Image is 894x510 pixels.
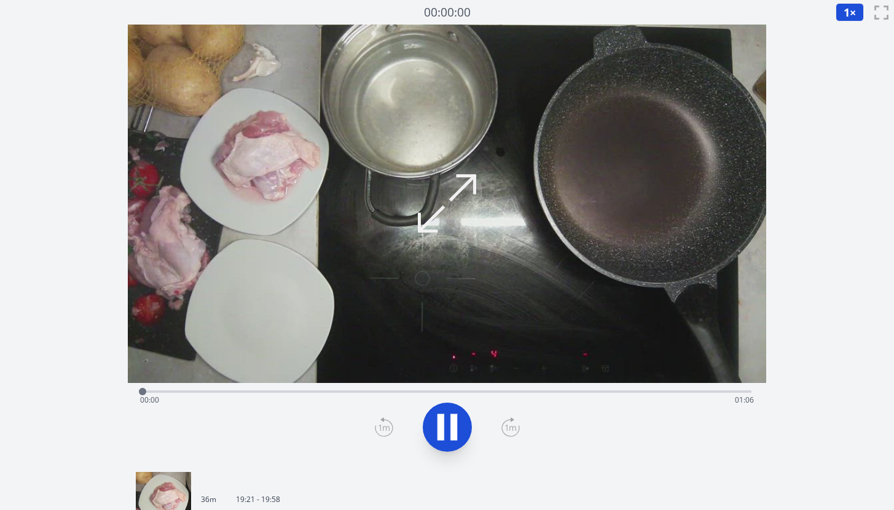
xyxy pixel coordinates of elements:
p: 19:21 - 19:58 [236,495,280,504]
span: 01:06 [735,395,754,405]
span: 1 [844,5,850,20]
a: 00:00:00 [424,4,471,21]
p: 36m [201,495,216,504]
button: 1× [836,3,864,21]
